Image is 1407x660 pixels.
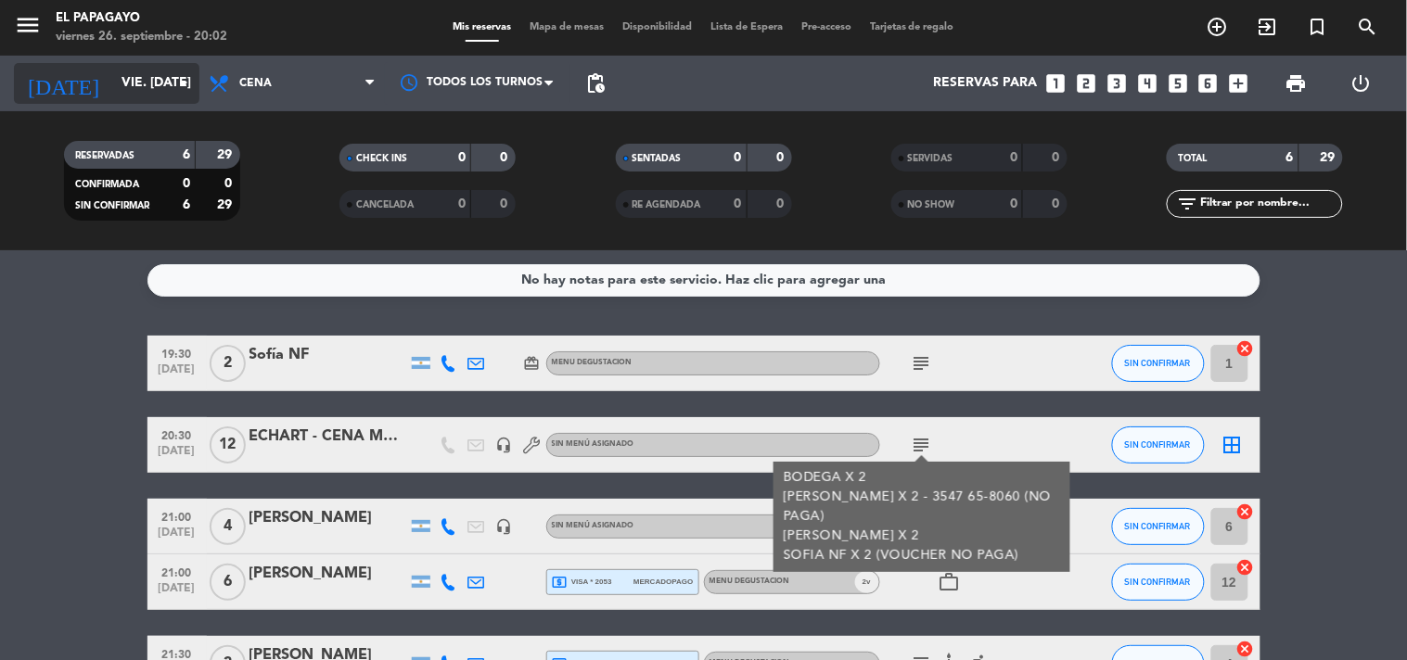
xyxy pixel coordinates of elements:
i: headset_mic [496,437,513,453]
span: [DATE] [154,363,200,385]
span: CANCELADA [356,200,414,209]
span: 2 [863,576,866,588]
span: SIN CONFIRMAR [1125,521,1191,531]
div: BODEGA X 2 [PERSON_NAME] X 2 - 3547 65-8060 (NO PAGA) [PERSON_NAME] X 2 SOFIA NF X 2 (VOUCHER NO ... [783,468,1060,565]
span: 2 [210,345,246,382]
span: RE AGENDADA [633,200,701,209]
i: subject [911,434,933,456]
strong: 0 [1052,197,1063,210]
i: turned_in_not [1307,16,1329,38]
div: [PERSON_NAME] [249,506,407,530]
span: v [855,571,879,593]
strong: 6 [183,148,190,161]
i: power_settings_new [1349,72,1372,95]
span: CONFIRMADA [75,180,139,189]
span: SIN CONFIRMAR [1125,358,1191,368]
span: 4 [210,508,246,545]
strong: 0 [735,197,742,210]
strong: 0 [1010,151,1017,164]
span: SERVIDAS [908,154,953,163]
span: [DATE] [154,582,200,603]
span: Mapa de mesas [520,22,613,32]
span: SIN CONFIRMAR [1125,439,1191,450]
i: add_box [1227,71,1251,95]
span: Mis reservas [443,22,520,32]
span: 12 [210,426,246,463]
span: [DATE] [154,445,200,466]
div: viernes 26. septiembre - 20:02 [56,28,227,46]
button: SIN CONFIRMAR [1112,508,1205,545]
strong: 29 [217,198,236,211]
span: Cena [239,77,272,90]
span: 21:00 [154,561,200,582]
strong: 0 [776,197,787,210]
button: SIN CONFIRMAR [1112,345,1205,382]
strong: 0 [776,151,787,164]
span: Pre-acceso [792,22,861,32]
button: menu [14,11,42,45]
div: [PERSON_NAME] [249,562,407,586]
button: SIN CONFIRMAR [1112,426,1205,463]
span: SENTADAS [633,154,682,163]
strong: 0 [1052,151,1063,164]
i: looks_5 [1166,71,1190,95]
i: subject [911,352,933,374]
span: TOTAL [1178,154,1207,163]
div: No hay notas para este servicio. Haz clic para agregar una [521,270,886,291]
i: cancel [1236,502,1255,521]
strong: 0 [501,151,512,164]
i: cancel [1236,339,1255,358]
span: Sin menú asignado [552,440,634,448]
strong: 0 [735,151,742,164]
strong: 0 [458,151,466,164]
i: looks_3 [1105,71,1129,95]
i: looks_6 [1196,71,1221,95]
span: print [1285,72,1308,95]
i: [DATE] [14,63,112,104]
i: looks_one [1043,71,1068,95]
strong: 6 [1286,151,1294,164]
div: ECHART - CENA MESA 70 [249,425,407,449]
i: card_giftcard [524,355,541,372]
strong: 0 [224,177,236,190]
strong: 0 [183,177,190,190]
div: El Papagayo [56,9,227,28]
strong: 6 [183,198,190,211]
i: headset_mic [496,518,513,535]
i: cancel [1236,558,1255,577]
span: visa * 2053 [552,574,612,590]
div: Sofía NF [249,343,407,367]
i: cancel [1236,640,1255,658]
span: MENU DEGUSTACION [710,577,790,585]
i: local_atm [552,574,569,590]
input: Filtrar por nombre... [1198,194,1342,214]
span: Lista de Espera [701,22,792,32]
strong: 0 [1010,197,1017,210]
span: Reservas para [933,76,1037,91]
i: search [1357,16,1379,38]
span: [DATE] [154,527,200,548]
span: NO SHOW [908,200,955,209]
span: SIN CONFIRMAR [75,201,149,210]
span: Tarjetas de regalo [861,22,964,32]
span: SIN CONFIRMAR [1125,577,1191,587]
span: MENU DEGUSTACION [552,359,633,366]
i: border_all [1222,434,1244,456]
strong: 29 [217,148,236,161]
span: pending_actions [584,72,607,95]
span: Sin menú asignado [552,522,634,529]
span: 21:00 [154,505,200,527]
div: LOG OUT [1329,56,1393,111]
span: mercadopago [633,576,693,588]
i: menu [14,11,42,39]
i: exit_to_app [1257,16,1279,38]
span: 19:30 [154,342,200,363]
i: add_circle_outline [1207,16,1229,38]
i: looks_two [1074,71,1098,95]
i: filter_list [1176,193,1198,215]
i: arrow_drop_down [173,72,195,95]
i: work_outline [939,571,961,593]
span: 20:30 [154,424,200,445]
span: Disponibilidad [613,22,701,32]
i: looks_4 [1135,71,1159,95]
